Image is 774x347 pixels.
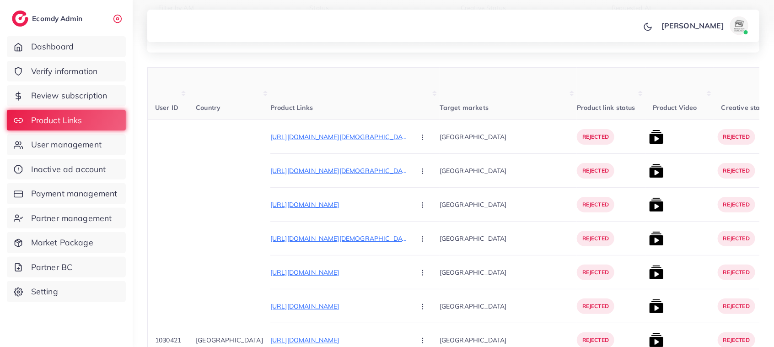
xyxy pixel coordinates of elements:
[155,103,178,112] span: User ID
[31,188,118,200] span: Payment management
[196,103,220,112] span: Country
[577,298,614,314] p: rejected
[649,299,664,314] img: list product video
[7,208,126,229] a: Partner management
[270,301,408,312] p: [URL][DOMAIN_NAME]
[155,336,181,344] span: 1030421
[7,85,126,106] a: Review subscription
[31,114,82,126] span: Product Links
[270,103,313,112] span: Product Links
[440,103,489,112] span: Target markets
[577,231,614,246] p: rejected
[440,296,577,316] p: [GEOGRAPHIC_DATA]
[31,286,58,298] span: Setting
[12,11,28,27] img: logo
[7,134,126,155] a: User management
[440,228,577,249] p: [GEOGRAPHIC_DATA]
[649,265,664,280] img: list product video
[718,231,755,246] p: rejected
[31,163,106,175] span: Inactive ad account
[31,237,93,249] span: Market Package
[653,103,697,112] span: Product Video
[661,20,724,31] p: [PERSON_NAME]
[718,129,755,145] p: rejected
[577,103,635,112] span: Product link status
[718,298,755,314] p: rejected
[31,41,74,53] span: Dashboard
[270,199,408,210] p: [URL][DOMAIN_NAME]
[196,335,263,346] p: [GEOGRAPHIC_DATA]
[7,183,126,204] a: Payment management
[31,65,98,77] span: Verify information
[32,14,85,23] h2: Ecomdy Admin
[7,159,126,180] a: Inactive ad account
[7,257,126,278] a: Partner BC
[31,90,107,102] span: Review subscription
[270,165,408,176] p: [URL][DOMAIN_NAME][DEMOGRAPHIC_DATA]
[31,139,102,151] span: User management
[7,281,126,302] a: Setting
[730,16,748,35] img: avatar
[721,103,769,112] span: Creative status
[12,11,85,27] a: logoEcomdy Admin
[649,231,664,246] img: list product video
[649,163,664,178] img: list product video
[718,163,755,179] p: rejected
[270,335,408,346] p: [URL][DOMAIN_NAME]
[440,194,577,215] p: [GEOGRAPHIC_DATA]
[31,261,73,273] span: Partner BC
[440,160,577,181] p: [GEOGRAPHIC_DATA]
[577,265,614,280] p: rejected
[7,110,126,131] a: Product Links
[7,61,126,82] a: Verify information
[656,16,752,35] a: [PERSON_NAME]avatar
[649,197,664,212] img: list product video
[440,126,577,147] p: [GEOGRAPHIC_DATA]
[577,129,614,145] p: rejected
[577,197,614,212] p: rejected
[31,212,112,224] span: Partner management
[270,131,408,142] p: [URL][DOMAIN_NAME][DEMOGRAPHIC_DATA]
[440,262,577,282] p: [GEOGRAPHIC_DATA]
[577,163,614,179] p: rejected
[718,197,755,212] p: rejected
[7,36,126,57] a: Dashboard
[649,130,664,144] img: list product video
[270,267,408,278] p: [URL][DOMAIN_NAME]
[270,233,408,244] p: [URL][DOMAIN_NAME][DEMOGRAPHIC_DATA]
[718,265,755,280] p: rejected
[7,232,126,253] a: Market Package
